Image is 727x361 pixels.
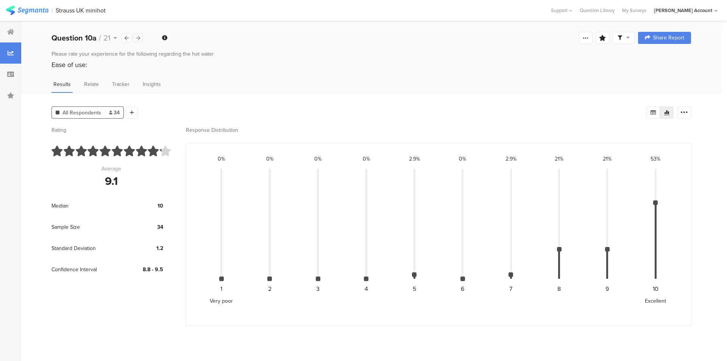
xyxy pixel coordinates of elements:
[51,50,691,58] div: Please rate your experience for the following regarding the hot water
[555,155,563,163] div: 21%
[218,155,225,163] div: 0%
[109,109,120,117] span: 34
[651,155,660,163] div: 53%
[653,35,684,41] span: Share Report
[314,155,321,163] div: 0%
[268,284,271,293] div: 2
[459,155,466,163] div: 0%
[603,155,612,163] div: 21%
[266,155,273,163] div: 0%
[99,32,101,44] span: /
[51,126,171,134] div: Rating
[53,80,71,88] span: Results
[409,155,420,163] div: 2.9%
[51,216,123,238] div: Sample Size
[186,126,691,134] div: Response Distribution
[123,202,163,210] div: 10
[316,284,320,293] div: 3
[51,238,123,259] div: Standard Deviation
[143,80,161,88] span: Insights
[105,173,118,189] div: 9.1
[203,297,240,305] div: Very poor
[123,223,163,231] div: 34
[509,284,512,293] div: 7
[505,155,516,163] div: 2.9%
[365,284,368,293] div: 4
[51,32,97,44] b: Question 10a
[62,109,101,117] span: All Respondents
[551,5,572,16] div: Support
[6,6,48,15] img: segmanta logo
[605,284,609,293] div: 9
[101,165,121,173] div: Average
[654,7,712,14] div: [PERSON_NAME] Account
[103,32,111,44] span: 21
[123,266,163,273] div: 8.8 - 9.5
[51,6,53,15] div: |
[51,195,123,216] div: Median
[112,80,129,88] span: Tracker
[413,284,416,293] div: 5
[51,60,691,70] div: Ease of use:
[363,155,370,163] div: 0%
[56,7,106,14] div: Strauss UK minihot
[123,244,163,252] div: 1.2
[653,284,658,293] div: 10
[576,7,618,14] a: Question Library
[461,284,464,293] div: 6
[557,284,561,293] div: 8
[618,7,650,14] a: My Surveys
[220,284,222,293] div: 1
[84,80,99,88] span: Relate
[51,259,123,280] div: Confidence Interval
[637,297,674,305] div: Excellent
